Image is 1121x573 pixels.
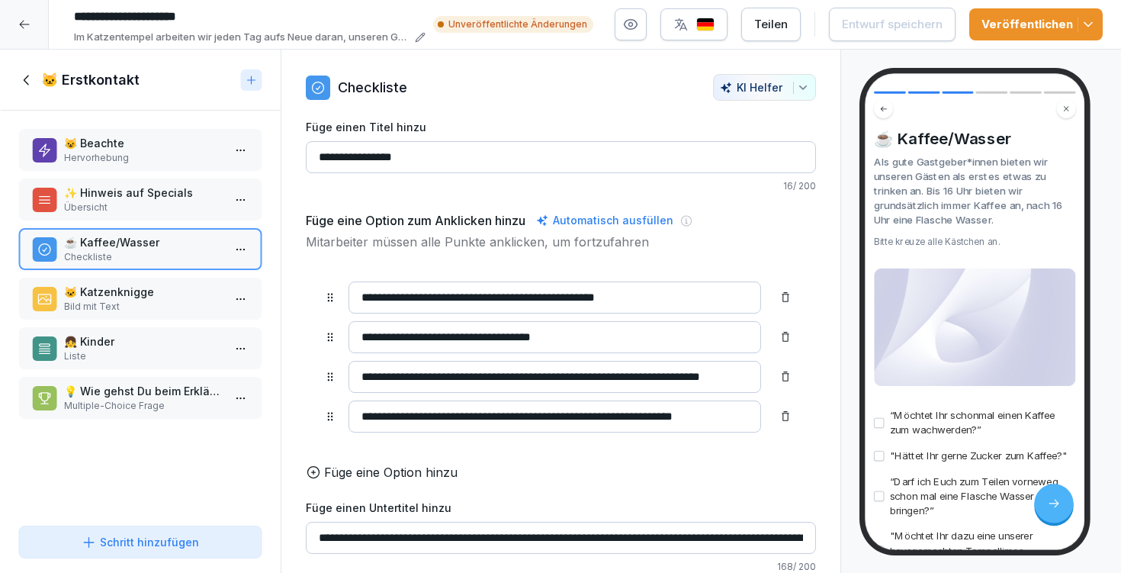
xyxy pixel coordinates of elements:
[696,18,715,32] img: de.svg
[64,349,223,363] p: Liste
[64,300,223,314] p: Bild mit Text
[18,179,262,221] div: ✨ Hinweis auf SpecialsÜbersicht
[874,155,1076,227] p: Als gute Gastgeber*innen bieten wir unseren Gästen als erstes etwas zu trinken an. Bis 16 Uhr bie...
[18,377,262,419] div: 💡 Wie gehst Du beim Erklären des Katzenknigge vor, wenn sich Kinder am Tisch befinden?Multiple-Ch...
[64,284,223,300] p: 🐱 Katzenknigge
[64,234,223,250] p: ☕️ Kaffee/Wasser
[306,179,816,193] p: 16 / 200
[18,129,262,171] div: 😺 BeachteHervorhebung
[889,449,1067,463] p: "Hättet Ihr gerne Zucker zum Kaffee?"
[448,18,587,31] p: Unveröffentlichte Änderungen
[754,16,788,33] div: Teilen
[74,30,410,45] p: Im Katzentempel arbeiten wir jeden Tag aufs Neue daran, unseren Gästen viele Wow-Momente zu schen...
[64,250,223,264] p: Checkliste
[306,211,525,230] h5: Füge eine Option zum Anklicken hinzu
[720,81,809,94] div: KI Helfer
[18,327,262,369] div: 👧 KinderListe
[324,463,458,481] p: Füge eine Option hinzu
[64,185,223,201] p: ✨ Hinweis auf Specials
[713,74,816,101] button: KI Helfer
[306,233,816,251] p: Mitarbeiter müssen alle Punkte anklicken, um fortzufahren
[306,119,816,135] label: Füge einen Titel hinzu
[874,130,1076,149] h4: ☕️ Kaffee/Wasser
[829,8,956,41] button: Entwurf speichern
[741,8,801,41] button: Teilen
[889,530,1075,573] p: "Möchtet Ihr dazu eine unserer hausgemachten Tempellimos probieren?"
[82,534,199,550] div: Schritt hinzufügen
[874,268,1076,386] img: ImageAndTextPreview.jpg
[18,278,262,320] div: 🐱 KatzenkniggeBild mit Text
[889,475,1075,518] p: “Darf ich Euch zum Teilen vorneweg schon mal eine Flasche Wasser bringen?”
[874,234,1076,248] div: Bitte kreuze alle Kästchen an.
[338,77,407,98] p: Checkliste
[981,16,1090,33] div: Veröffentlichen
[842,16,943,33] div: Entwurf speichern
[889,408,1075,437] p: “Möchtet Ihr schonmal einen Kaffee zum wachwerden?”
[306,500,816,516] label: Füge einen Untertitel hinzu
[969,8,1103,40] button: Veröffentlichen
[64,333,223,349] p: 👧 Kinder
[18,526,262,559] button: Schritt hinzufügen
[64,399,223,413] p: Multiple-Choice Frage
[18,228,262,270] div: ☕️ Kaffee/WasserCheckliste
[41,71,140,89] h1: 🐱 Erstkontakt
[64,383,223,399] p: 💡 Wie gehst Du beim Erklären des Katzenknigge vor, wenn sich Kinder am Tisch befinden?
[64,151,223,165] p: Hervorhebung
[533,211,676,230] div: Automatisch ausfüllen
[64,201,223,214] p: Übersicht
[64,135,223,151] p: 😺 Beachte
